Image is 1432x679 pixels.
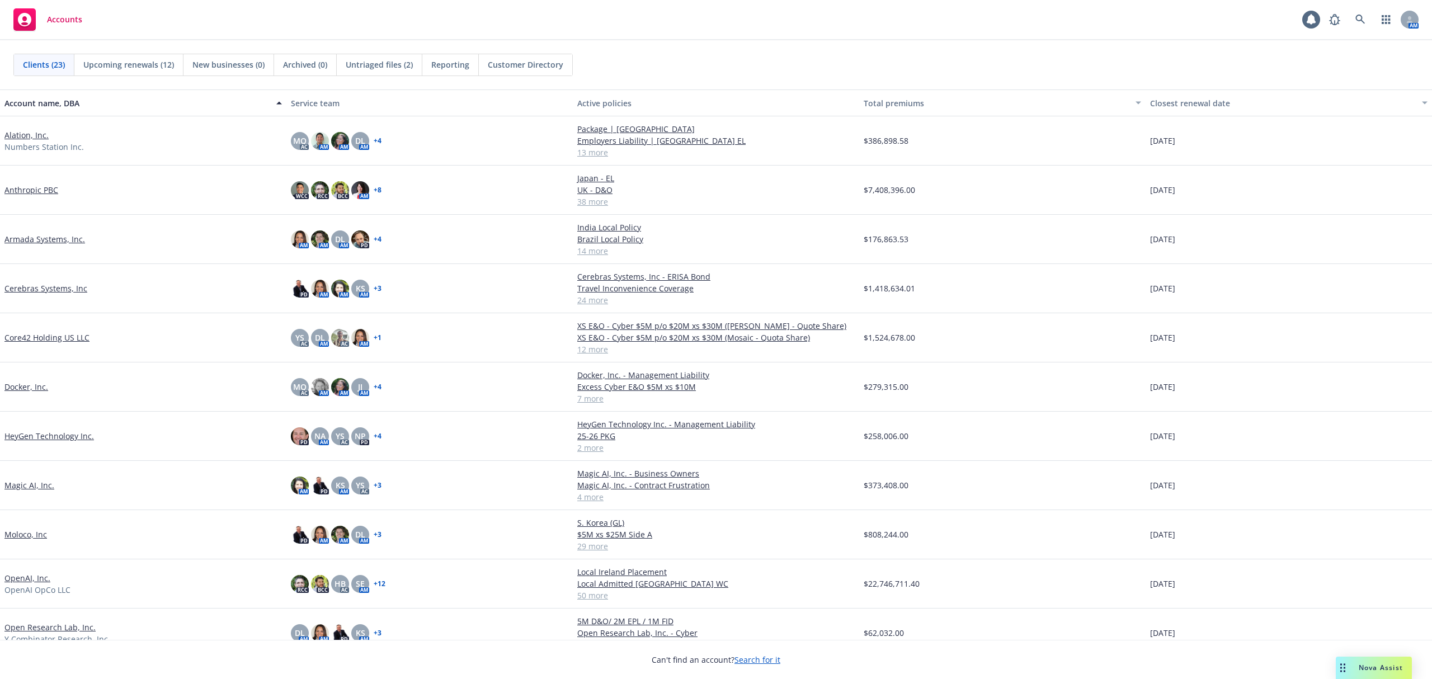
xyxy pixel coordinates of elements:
a: + 3 [374,630,381,636]
img: photo [331,624,349,642]
span: [DATE] [1150,135,1175,147]
a: Travel Inconvenience Coverage [577,282,855,294]
a: + 4 [374,384,381,390]
span: [DATE] [1150,529,1175,540]
div: Service team [291,97,568,109]
img: photo [331,378,349,396]
span: [DATE] [1150,479,1175,491]
img: photo [291,526,309,544]
span: DL [355,135,365,147]
span: JJ [358,381,362,393]
span: $373,408.00 [864,479,908,491]
span: $176,863.53 [864,233,908,245]
a: + 1 [374,334,381,341]
img: photo [331,132,349,150]
a: $5M xs $25M Side A [577,529,855,540]
img: photo [351,230,369,248]
a: Package | [GEOGRAPHIC_DATA] [577,123,855,135]
img: photo [311,378,329,396]
div: Closest renewal date [1150,97,1415,109]
a: Search for it [734,654,780,665]
span: Customer Directory [488,59,563,70]
span: DL [295,627,305,639]
a: India Local Policy [577,221,855,233]
a: 38 more [577,196,855,208]
span: [DATE] [1150,578,1175,590]
a: 24 more [577,294,855,306]
span: $1,524,678.00 [864,332,915,343]
a: 12 more [577,343,855,355]
a: Docker, Inc. - Management Liability [577,369,855,381]
span: [DATE] [1150,282,1175,294]
span: [DATE] [1150,627,1175,639]
a: OpenAI, Inc. [4,572,50,584]
a: + 3 [374,285,381,292]
img: photo [331,329,349,347]
span: [DATE] [1150,430,1175,442]
span: $62,032.00 [864,627,904,639]
span: [DATE] [1150,233,1175,245]
span: Can't find an account? [652,654,780,666]
a: Cerebras Systems, Inc [4,282,87,294]
a: + 4 [374,138,381,144]
span: New businesses (0) [192,59,265,70]
span: [DATE] [1150,381,1175,393]
span: $279,315.00 [864,381,908,393]
button: Service team [286,89,573,116]
span: $808,244.00 [864,529,908,540]
span: Numbers Station Inc. [4,141,84,153]
img: photo [331,280,349,298]
a: UK - D&O [577,184,855,196]
span: $386,898.58 [864,135,908,147]
a: Alation, Inc. [4,129,49,141]
span: Accounts [47,15,82,24]
span: OpenAI OpCo LLC [4,584,70,596]
span: [DATE] [1150,184,1175,196]
button: Total premiums [859,89,1146,116]
a: Excess Cyber E&O $5M xs $10M [577,381,855,393]
span: KS [356,627,365,639]
a: Search [1349,8,1372,31]
a: Local Admitted [GEOGRAPHIC_DATA] WC [577,578,855,590]
img: photo [291,181,309,199]
a: Core42 Holding US LLC [4,332,89,343]
a: + 3 [374,531,381,538]
a: 7 more [577,393,855,404]
span: YS [356,479,365,491]
div: Active policies [577,97,855,109]
a: 25-26 PKG [577,430,855,442]
a: Employers Liability | [GEOGRAPHIC_DATA] EL [577,135,855,147]
a: Report a Bug [1323,8,1346,31]
a: Magic AI, Inc. - Contract Frustration [577,479,855,491]
a: Cerebras Systems, Inc - ERISA Bond [577,271,855,282]
img: photo [331,526,349,544]
span: [DATE] [1150,332,1175,343]
span: NA [314,430,326,442]
div: Drag to move [1336,657,1350,679]
a: Moloco, Inc [4,529,47,540]
a: + 8 [374,187,381,194]
a: 29 more [577,540,855,552]
a: XS E&O - Cyber $5M p/o $20M xs $30M (Mosaic - Quota Share) [577,332,855,343]
a: + 4 [374,236,381,243]
img: photo [311,624,329,642]
span: KS [356,282,365,294]
a: 4 more [577,491,855,503]
a: + 4 [374,433,381,440]
a: 2 more [577,442,855,454]
img: photo [311,181,329,199]
span: Y Combinator Research, Inc. [4,633,110,645]
span: $22,746,711.40 [864,578,920,590]
a: Local Ireland Placement [577,566,855,578]
img: photo [311,230,329,248]
a: Switch app [1375,8,1397,31]
span: YS [336,430,345,442]
a: Docker, Inc. [4,381,48,393]
a: + 3 [374,482,381,489]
